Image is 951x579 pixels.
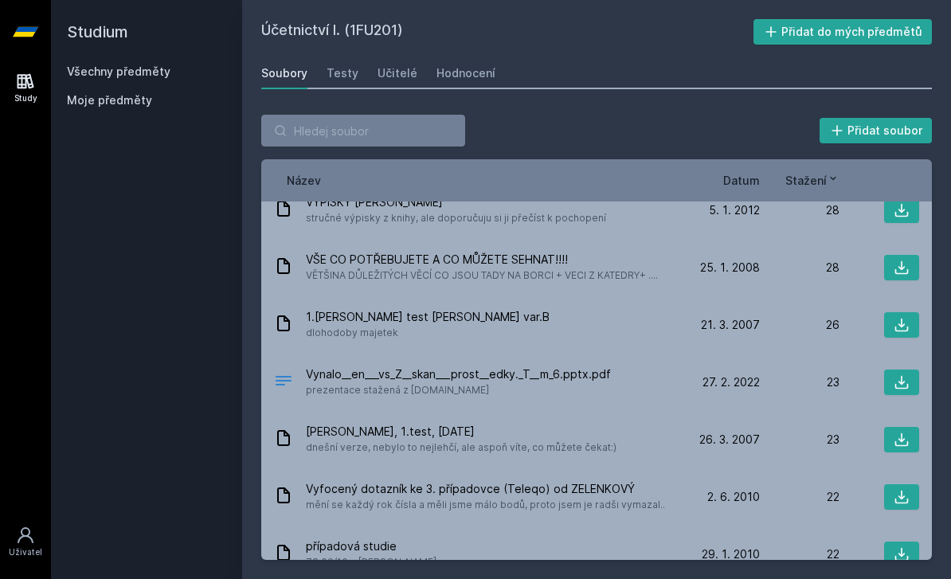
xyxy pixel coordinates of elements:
span: 5. 1. 2012 [709,202,760,218]
a: Uživatel [3,518,48,566]
span: 27. 2. 2022 [702,374,760,390]
span: Vynalo__en___vs_Z__skan___prost__edky._T__m_6.pptx.pdf [306,366,611,382]
span: stručné výpisky z knihy, ale doporučuju si ji přečíst k pochopení [306,210,606,226]
span: případová studie [306,538,436,554]
div: Hodnocení [436,65,495,81]
button: Přidat soubor [820,118,933,143]
span: 25. 1. 2008 [700,260,760,276]
h2: Účetnictví I. (1FU201) [261,19,753,45]
span: 26. 3. 2007 [699,432,760,448]
a: Testy [327,57,358,89]
span: ZS 09/10 u [PERSON_NAME] [306,554,436,570]
div: 22 [760,546,839,562]
div: 28 [760,260,839,276]
div: Učitelé [378,65,417,81]
div: 22 [760,489,839,505]
span: dnešní verze, nebylo to nejlehčí, ale aspoň víte, co můžete čekat:) [306,440,616,456]
a: Study [3,64,48,112]
span: [PERSON_NAME], 1.test, [DATE] [306,424,616,440]
button: Název [287,172,321,189]
span: 2. 6. 2010 [707,489,760,505]
div: 28 [760,202,839,218]
a: Soubory [261,57,307,89]
span: dlohodoby majetek [306,325,550,341]
span: VĚTŠINA DŮLEŽITÝCH VĚCÍ CO JSOU TADY NA BORCI + VECI Z KATEDRY+ .... [306,268,658,284]
div: 23 [760,432,839,448]
span: 21. 3. 2007 [701,317,760,333]
span: Moje předměty [67,92,152,108]
span: 29. 1. 2010 [702,546,760,562]
div: Uživatel [9,546,42,558]
span: Stažení [785,172,827,189]
div: 26 [760,317,839,333]
button: Datum [723,172,760,189]
div: 23 [760,374,839,390]
div: Soubory [261,65,307,81]
button: Přidat do mých předmětů [753,19,933,45]
a: Učitelé [378,57,417,89]
span: Vyfocený dotazník ke 3. případovce (Teleqo) od ZELENKOVÝ [306,481,665,497]
a: Hodnocení [436,57,495,89]
span: mění se každý rok čísla a měli jsme málo bodů, proto jsem je radši vymazal.. [306,497,665,513]
div: PDF [274,371,293,394]
span: prezentace stažená z [DOMAIN_NAME] [306,382,611,398]
div: Testy [327,65,358,81]
span: VÝPISKY [PERSON_NAME] [306,194,606,210]
span: VŠE CO POTŘEBUJETE A CO MŮŽETE SEHNAT!!!! [306,252,658,268]
a: Všechny předměty [67,65,170,78]
button: Stažení [785,172,839,189]
div: Study [14,92,37,104]
input: Hledej soubor [261,115,465,147]
span: 1.[PERSON_NAME] test [PERSON_NAME] var.B [306,309,550,325]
